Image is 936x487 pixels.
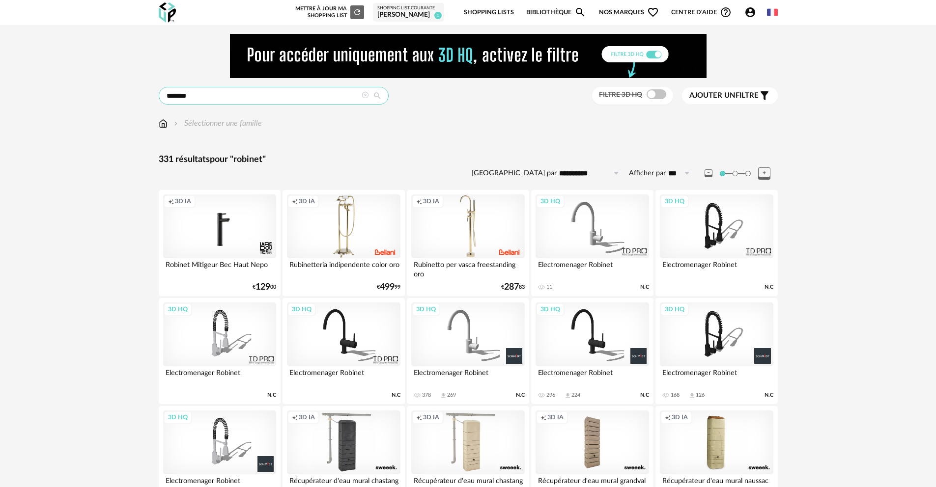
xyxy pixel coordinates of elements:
span: Refresh icon [353,9,362,15]
span: N.C [640,284,649,291]
label: [GEOGRAPHIC_DATA] par [472,169,557,178]
div: 3D HQ [536,195,565,208]
span: 499 [380,284,395,291]
div: Electromenager Robinet [536,258,649,278]
span: Account Circle icon [744,6,761,18]
div: Electromenager Robinet [163,366,276,386]
a: 3D HQ Electromenager Robinet 296 Download icon 224 N.C [531,298,653,404]
div: Mettre à jour ma Shopping List [293,5,364,19]
a: Shopping List courante [PERSON_NAME] 1 [377,5,440,20]
div: Electromenager Robinet [660,258,773,278]
div: € 99 [377,284,400,291]
div: Sélectionner une famille [172,118,262,129]
div: 269 [447,392,456,399]
div: Electromenager Robinet [287,366,400,386]
a: Creation icon 3D IA Rubinetto per vasca freestanding oro €28783 [407,190,529,296]
span: N.C [267,392,276,399]
a: Creation icon 3D IA Rubinetteria indipendente color oro €49999 [283,190,404,296]
div: 126 [696,392,705,399]
a: 3D HQ Electromenager Robinet N.C [159,298,281,404]
img: svg+xml;base64,PHN2ZyB3aWR0aD0iMTYiIGhlaWdodD0iMTciIHZpZXdCb3g9IjAgMCAxNiAxNyIgZmlsbD0ibm9uZSIgeG... [159,118,168,129]
span: Help Circle Outline icon [720,6,732,18]
span: N.C [765,284,773,291]
span: Account Circle icon [744,6,756,18]
div: 3D HQ [660,303,689,316]
div: 3D HQ [164,303,192,316]
div: Rubinetto per vasca freestanding oro [411,258,524,278]
a: 3D HQ Electromenager Robinet 378 Download icon 269 N.C [407,298,529,404]
span: Filtre 3D HQ [599,91,642,98]
button: Ajouter unfiltre Filter icon [682,87,778,104]
div: 378 [422,392,431,399]
span: Creation icon [292,197,298,205]
span: 3D IA [299,197,315,205]
div: Electromenager Robinet [660,366,773,386]
span: Filter icon [759,90,770,102]
div: Shopping List courante [377,5,440,11]
div: 3D HQ [536,303,565,316]
span: N.C [640,392,649,399]
span: Creation icon [665,413,671,421]
div: Rubinetteria indipendente color oro [287,258,400,278]
div: 168 [671,392,680,399]
div: 3D HQ [287,303,316,316]
span: 3D IA [672,413,688,421]
span: 3D IA [547,413,564,421]
span: pour "robinet" [210,155,266,164]
span: Creation icon [540,413,546,421]
span: Magnify icon [574,6,586,18]
div: € 83 [501,284,525,291]
a: 3D HQ Electromenager Robinet N.C [655,190,777,296]
div: 296 [546,392,555,399]
div: 11 [546,284,552,291]
span: Centre d'aideHelp Circle Outline icon [671,6,732,18]
span: Ajouter un [689,92,736,99]
span: 1 [434,12,442,19]
a: BibliothèqueMagnify icon [526,1,586,24]
span: Download icon [688,392,696,399]
span: Nos marques [599,1,659,24]
img: OXP [159,2,176,23]
span: Heart Outline icon [647,6,659,18]
a: Shopping Lists [464,1,514,24]
a: 3D HQ Electromenager Robinet 11 N.C [531,190,653,296]
span: Download icon [564,392,571,399]
img: fr [767,7,778,18]
span: Creation icon [292,413,298,421]
span: Download icon [440,392,447,399]
a: 3D HQ Electromenager Robinet 168 Download icon 126 N.C [655,298,777,404]
div: 3D HQ [660,195,689,208]
span: 287 [504,284,519,291]
div: Electromenager Robinet [536,366,649,386]
span: Creation icon [168,197,174,205]
span: Creation icon [416,413,422,421]
div: € 00 [253,284,276,291]
span: 3D IA [423,197,439,205]
a: Creation icon 3D IA Robinet Mitigeur Bec Haut Nepo €12900 [159,190,281,296]
img: svg+xml;base64,PHN2ZyB3aWR0aD0iMTYiIGhlaWdodD0iMTYiIHZpZXdCb3g9IjAgMCAxNiAxNiIgZmlsbD0ibm9uZSIgeG... [172,118,180,129]
div: Robinet Mitigeur Bec Haut Nepo [163,258,276,278]
span: filtre [689,91,759,101]
div: [PERSON_NAME] [377,11,440,20]
div: 3D HQ [412,303,440,316]
span: 3D IA [299,413,315,421]
span: 3D IA [423,413,439,421]
span: 129 [255,284,270,291]
span: N.C [765,392,773,399]
span: N.C [392,392,400,399]
label: Afficher par [629,169,666,178]
img: NEW%20NEW%20HQ%20NEW_V1.gif [230,34,707,78]
span: Creation icon [416,197,422,205]
div: 224 [571,392,580,399]
span: N.C [516,392,525,399]
span: 3D IA [175,197,191,205]
div: 3D HQ [164,411,192,424]
div: 331 résultats [159,154,778,165]
a: 3D HQ Electromenager Robinet N.C [283,298,404,404]
div: Electromenager Robinet [411,366,524,386]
